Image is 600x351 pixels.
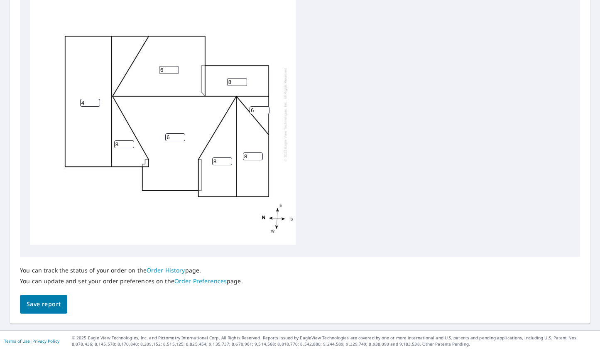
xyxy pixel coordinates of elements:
[4,338,30,344] a: Terms of Use
[174,277,227,285] a: Order Preferences
[20,277,243,285] p: You can update and set your order preferences on the page.
[32,338,59,344] a: Privacy Policy
[4,339,59,344] p: |
[20,267,243,274] p: You can track the status of your order on the page.
[72,335,596,347] p: © 2025 Eagle View Technologies, Inc. and Pictometry International Corp. All Rights Reserved. Repo...
[27,299,61,309] span: Save report
[147,266,185,274] a: Order History
[20,295,67,314] button: Save report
